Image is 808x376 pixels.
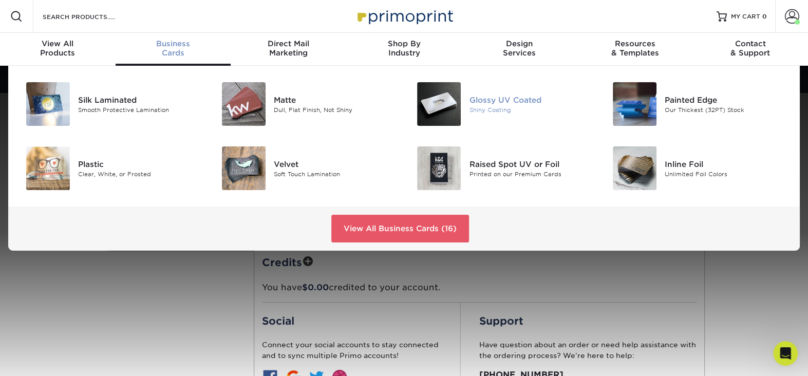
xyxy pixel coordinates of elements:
h1: Primoprint [79,5,122,13]
button: Send a message… [175,293,193,310]
a: Velvet Business Cards Velvet Soft Touch Lamination [216,142,397,194]
div: Customer Service Hours; 9 am-5 pm EST [16,259,160,279]
div: Cards [116,39,231,58]
b: . [130,184,133,192]
button: Home [161,4,180,24]
div: Close [180,4,199,23]
div: Silk Laminated [78,94,201,105]
a: View All Business Cards (16) [331,215,469,242]
div: Raised Spot UV or Foil [469,158,592,170]
a: Matte Business Cards Matte Dull, Flat Finish, Not Shiny [216,78,397,130]
a: DesignServices [462,33,577,66]
span: 0 [762,13,767,20]
a: Resources& Templates [577,33,693,66]
div: Glossy UV Coated [469,94,592,105]
img: Primoprint [353,5,456,27]
div: Clear, White, or Frosted [78,170,201,178]
button: Start recording [65,297,73,306]
p: A few minutes [87,13,135,23]
div: Should you have any questions, please utilize our chat feature. We look forward to serving you! [16,223,160,254]
div: & Support [692,39,808,58]
img: Profile image for Irene [29,6,46,22]
img: Inline Foil Business Cards [613,146,656,190]
span: Resources [577,39,693,48]
img: Painted Edge Business Cards [613,82,656,126]
button: Gif picker [49,297,57,306]
div: While your order history will remain accessible, artwork files from past orders will not carry ov... [16,47,160,108]
textarea: Message… [9,276,197,293]
input: SEARCH PRODUCTS..... [42,10,142,23]
b: Past Order Files Will Not Transfer: [20,48,138,66]
img: Matte Business Cards [222,82,266,126]
span: Design [462,39,577,48]
span: Business [116,39,231,48]
iframe: Intercom live chat [773,341,798,366]
div: Our Thickest (32PT) Stock [665,105,787,114]
button: go back [7,4,26,24]
button: Upload attachment [16,297,24,306]
span: Direct Mail [231,39,346,48]
a: Glossy UV Coated Business Cards Glossy UV Coated Shiny Coating [412,78,592,130]
div: Matte [274,94,397,105]
img: Profile image for Erica [58,6,74,22]
div: Plastic [78,158,201,170]
div: Soft Touch Lamination [274,170,397,178]
a: Direct MailMarketing [231,33,346,66]
div: Smooth Protective Lamination [78,105,201,114]
img: Plastic Business Cards [26,146,70,190]
a: Shop ByIndustry [346,33,462,66]
div: Marketing [231,39,346,58]
div: Services [462,39,577,58]
button: Emoji picker [32,297,41,306]
a: Contact& Support [692,33,808,66]
img: Silk Laminated Business Cards [26,82,70,126]
img: Glossy UV Coated Business Cards [417,82,461,126]
img: Profile image for Avery [44,6,60,22]
a: Raised Spot UV or Foil Business Cards Raised Spot UV or Foil Printed on our Premium Cards [412,142,592,194]
div: Industry [346,39,462,58]
b: Please note that files cannot be downloaded via a mobile phone. [23,199,154,217]
a: BusinessCards [116,33,231,66]
a: Painted Edge Business Cards Painted Edge Our Thickest (32PT) Stock [607,78,787,130]
span: Contact [692,39,808,48]
div: Shiny Coating [469,105,592,114]
span: MY CART [731,12,760,21]
img: Velvet Business Cards [222,146,266,190]
div: Painted Edge [665,94,787,105]
a: Silk Laminated Business Cards Silk Laminated Smooth Protective Lamination [21,78,201,130]
img: Raised Spot UV or Foil Business Cards [417,146,461,190]
div: Dull, Flat Finish, Not Shiny [274,105,397,114]
div: Printed on our Premium Cards [469,170,592,178]
div: Velvet [274,158,397,170]
div: To ensure a smooth transition, we encourage you to log in to your account and download any files ... [16,112,160,193]
div: Unlimited Foil Colors [665,170,787,178]
span: Shop By [346,39,462,48]
a: Plastic Business Cards Plastic Clear, White, or Frosted [21,142,201,194]
div: & Templates [577,39,693,58]
div: Inline Foil [665,158,787,170]
a: Inline Foil Business Cards Inline Foil Unlimited Foil Colors [607,142,787,194]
